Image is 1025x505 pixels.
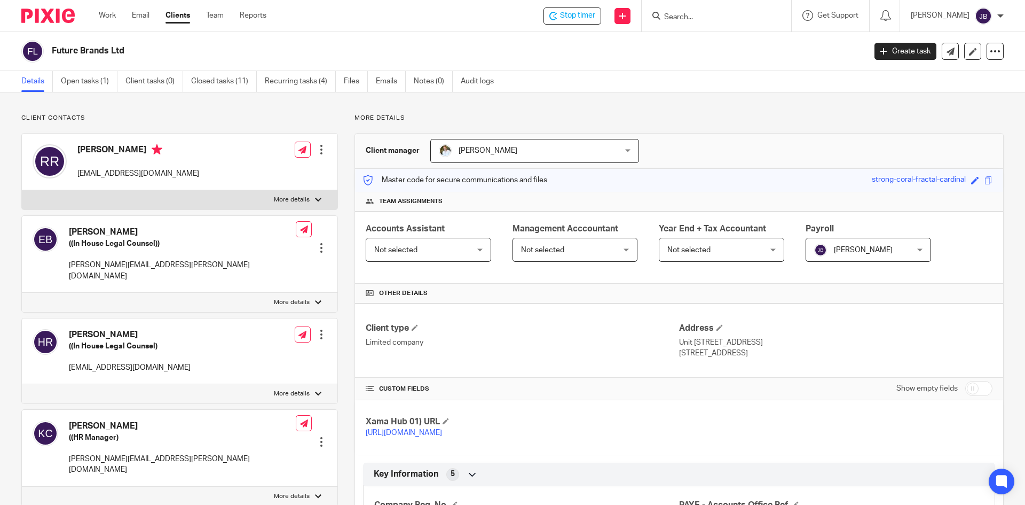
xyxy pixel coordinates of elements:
[274,390,310,398] p: More details
[874,43,936,60] a: Create task
[461,71,502,92] a: Audit logs
[191,71,257,92] a: Closed tasks (11)
[896,383,958,394] label: Show empty fields
[52,45,697,57] h2: Future Brands Ltd
[274,196,310,204] p: More details
[366,385,679,393] h4: CUSTOM FIELDS
[817,12,858,19] span: Get Support
[33,421,58,446] img: svg%3E
[512,224,618,233] span: Management Acccountant
[374,246,417,254] span: Not selected
[659,224,766,233] span: Year End + Tax Accountant
[451,469,455,479] span: 5
[33,329,58,355] img: svg%3E
[77,168,199,179] p: [EMAIL_ADDRESS][DOMAIN_NAME]
[834,246,893,254] span: [PERSON_NAME]
[69,329,191,340] h4: [PERSON_NAME]
[975,7,992,25] img: svg%3E
[376,71,406,92] a: Emails
[69,260,296,282] p: [PERSON_NAME][EMAIL_ADDRESS][PERSON_NAME][DOMAIN_NAME]
[679,348,992,359] p: [STREET_ADDRESS]
[274,492,310,501] p: More details
[806,224,834,233] span: Payroll
[911,10,969,21] p: [PERSON_NAME]
[21,114,338,122] p: Client contacts
[354,114,1004,122] p: More details
[240,10,266,21] a: Reports
[679,337,992,348] p: Unit [STREET_ADDRESS]
[414,71,453,92] a: Notes (0)
[61,71,117,92] a: Open tasks (1)
[366,224,445,233] span: Accounts Assistant
[77,144,199,158] h4: [PERSON_NAME]
[69,432,296,443] h5: ((HR Manager)
[21,71,53,92] a: Details
[69,362,191,373] p: [EMAIL_ADDRESS][DOMAIN_NAME]
[366,145,420,156] h3: Client manager
[274,298,310,307] p: More details
[132,10,149,21] a: Email
[363,175,547,185] p: Master code for secure communications and files
[69,454,296,476] p: [PERSON_NAME][EMAIL_ADDRESS][PERSON_NAME][DOMAIN_NAME]
[560,10,595,21] span: Stop timer
[206,10,224,21] a: Team
[69,227,296,238] h4: [PERSON_NAME]
[379,197,443,206] span: Team assignments
[33,144,67,178] img: svg%3E
[366,323,679,334] h4: Client type
[459,147,517,154] span: [PERSON_NAME]
[69,341,191,352] h5: ((In House Legal Counsel)
[265,71,336,92] a: Recurring tasks (4)
[69,421,296,432] h4: [PERSON_NAME]
[152,144,162,155] i: Primary
[663,13,759,22] input: Search
[872,174,966,187] div: strong-coral-fractal-cardinal
[21,40,44,63] img: svg%3E
[521,246,564,254] span: Not selected
[165,10,190,21] a: Clients
[366,416,679,428] h4: Xama Hub 01) URL
[21,9,75,23] img: Pixie
[679,323,992,334] h4: Address
[344,71,368,92] a: Files
[69,238,296,249] h5: ((In House Legal Counsel))
[366,429,442,437] a: [URL][DOMAIN_NAME]
[125,71,183,92] a: Client tasks (0)
[374,469,438,480] span: Key Information
[99,10,116,21] a: Work
[366,337,679,348] p: Limited company
[543,7,601,25] div: Future Brands Ltd
[379,289,428,298] span: Other details
[33,227,58,252] img: svg%3E
[814,244,827,257] img: svg%3E
[439,144,452,157] img: sarah-royle.jpg
[667,246,711,254] span: Not selected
